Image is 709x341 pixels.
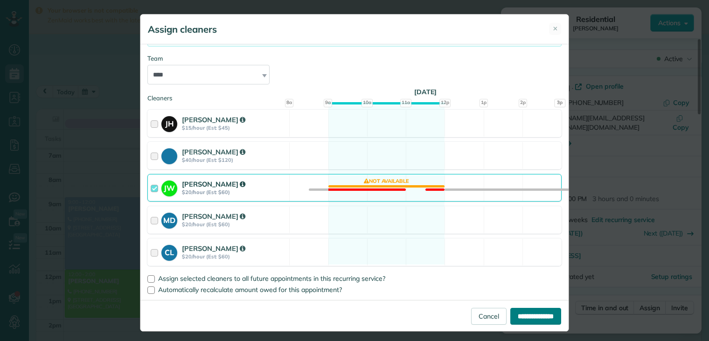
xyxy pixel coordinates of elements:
[553,24,558,33] span: ✕
[182,253,286,260] strong: $20/hour (Est: $60)
[161,245,177,258] strong: CL
[182,244,245,253] strong: [PERSON_NAME]
[182,180,245,188] strong: [PERSON_NAME]
[471,308,507,325] a: Cancel
[158,274,385,283] span: Assign selected cleaners to all future appointments in this recurring service?
[182,125,286,131] strong: $15/hour (Est: $45)
[182,189,286,195] strong: $20/hour (Est: $60)
[182,115,245,124] strong: [PERSON_NAME]
[147,54,562,63] div: Team
[161,213,177,226] strong: MD
[161,116,177,129] strong: JH
[158,285,342,294] span: Automatically recalculate amount owed for this appointment?
[182,147,245,156] strong: [PERSON_NAME]
[148,23,217,36] h5: Assign cleaners
[182,212,245,221] strong: [PERSON_NAME]
[147,94,562,97] div: Cleaners
[182,157,286,163] strong: $40/hour (Est: $120)
[182,221,286,228] strong: $20/hour (Est: $60)
[161,181,177,194] strong: JW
